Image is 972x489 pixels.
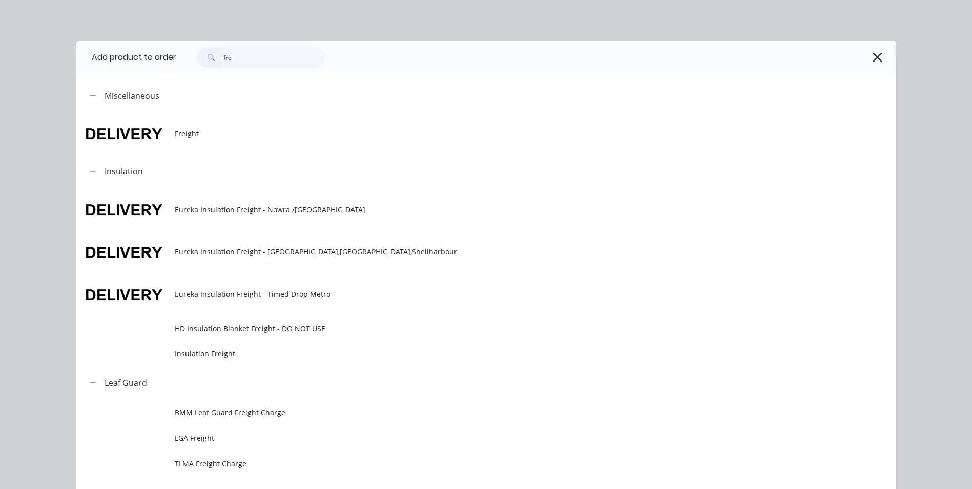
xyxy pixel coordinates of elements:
span: HD Insulation Blanket Freight - DO NOT USE [175,323,752,334]
div: Miscellaneous [105,90,159,102]
span: Eureka Insulation Freight - Nowra /[GEOGRAPHIC_DATA] [175,204,752,215]
div: Leaf Guard [105,377,147,389]
span: Eureka Insulation Freight - [GEOGRAPHIC_DATA],[GEOGRAPHIC_DATA],Shellharbour [175,246,752,257]
span: Freight [175,128,752,139]
div: Insulation [105,165,143,177]
span: Insulation Freight [175,348,752,359]
div: Add product to order [76,41,176,74]
span: TLMA Freight Charge [175,458,752,469]
span: Eureka Insulation Freight - Timed Drop Metro [175,289,752,299]
span: BMM Leaf Guard Freight Charge [175,407,752,418]
span: LGA Freight [175,433,752,443]
input: Search... [223,47,325,68]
